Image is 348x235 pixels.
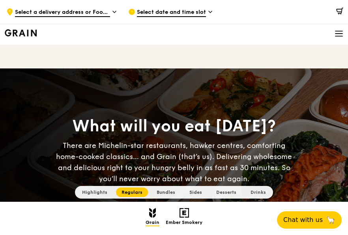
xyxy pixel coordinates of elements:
span: Grain [146,220,159,226]
div: What will you eat [DATE]? [51,116,297,137]
div: There are Michelin-star restaurants, hawker centres, comforting home-cooked classics… and Grain (... [51,140,297,184]
img: Grain mobile logo [149,208,156,218]
span: Select date and time slot [137,8,206,17]
a: GrainGrain [5,21,37,44]
img: Grain [5,29,37,36]
span: Ember Smokery [166,220,202,226]
span: Select a delivery address or Food Point [15,8,110,17]
span: 🦙 [326,215,335,225]
span: Chat with us [283,215,323,225]
button: Chat with us🦙 [277,211,342,229]
img: Ember Smokery mobile logo [180,208,189,218]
